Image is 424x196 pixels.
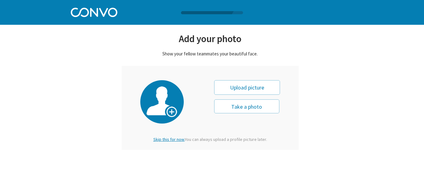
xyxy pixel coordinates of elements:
[148,137,272,142] div: You can always upload a profile picture later.
[153,137,185,142] span: Skip this for now.
[147,86,178,118] img: profile-picture.png
[122,33,299,45] div: Add your photo
[71,6,117,17] img: Convo Logo
[214,99,279,113] button: Take a photo
[214,80,280,95] div: Upload picture
[122,51,299,57] div: Show your fellow teammates your beautiful face.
